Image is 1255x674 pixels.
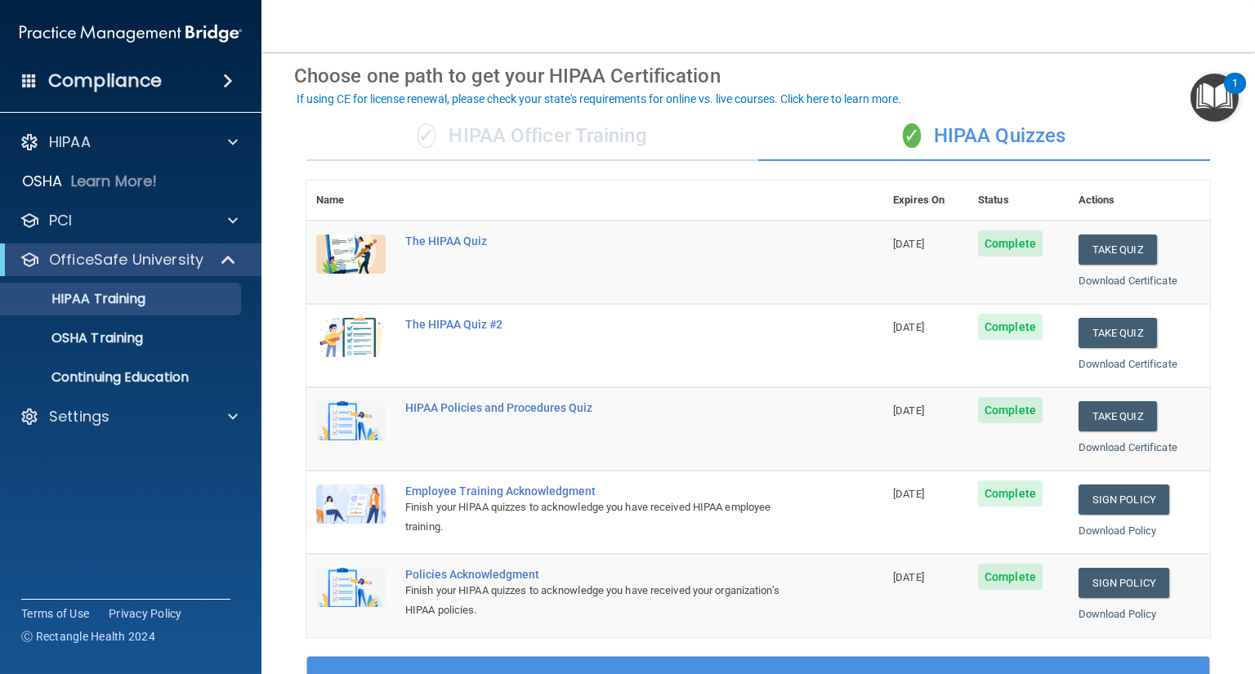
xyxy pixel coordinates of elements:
div: If using CE for license renewal, please check your state's requirements for online vs. live cours... [297,93,901,105]
a: Sign Policy [1079,484,1169,515]
button: Take Quiz [1079,401,1157,431]
span: [DATE] [893,321,924,333]
img: PMB logo [20,17,242,50]
p: HIPAA [49,132,91,152]
p: OSHA [22,172,63,191]
a: Download Certificate [1079,275,1177,287]
th: Name [306,181,395,221]
span: [DATE] [893,571,924,583]
a: HIPAA [20,132,238,152]
p: HIPAA Training [11,291,145,307]
div: The HIPAA Quiz [405,234,802,248]
a: Download Certificate [1079,441,1177,453]
p: OSHA Training [11,330,143,346]
span: Complete [978,314,1043,340]
a: Download Certificate [1079,358,1177,370]
div: HIPAA Policies and Procedures Quiz [405,401,802,414]
div: Finish your HIPAA quizzes to acknowledge you have received your organization’s HIPAA policies. [405,581,802,620]
a: OfficeSafe University [20,250,237,270]
th: Actions [1069,181,1210,221]
span: Complete [978,480,1043,507]
p: OfficeSafe University [49,250,203,270]
div: Choose one path to get your HIPAA Certification [294,52,1222,100]
th: Expires On [883,181,968,221]
span: Complete [978,230,1043,257]
p: Settings [49,407,109,426]
div: The HIPAA Quiz #2 [405,318,802,331]
span: Complete [978,397,1043,423]
div: Policies Acknowledgment [405,568,802,581]
a: Download Policy [1079,608,1157,620]
span: [DATE] [893,488,924,500]
span: [DATE] [893,238,924,250]
button: Take Quiz [1079,234,1157,265]
p: PCI [49,211,72,230]
button: Take Quiz [1079,318,1157,348]
div: HIPAA Officer Training [306,112,758,161]
a: Terms of Use [21,605,89,622]
div: Employee Training Acknowledgment [405,484,802,498]
span: Ⓒ Rectangle Health 2024 [21,628,155,645]
a: Download Policy [1079,524,1157,537]
a: Sign Policy [1079,568,1169,598]
p: Continuing Education [11,369,234,386]
div: Finish your HIPAA quizzes to acknowledge you have received HIPAA employee training. [405,498,802,537]
a: PCI [20,211,238,230]
span: ✓ [903,123,921,148]
div: HIPAA Quizzes [758,112,1210,161]
th: Status [968,181,1069,221]
a: Settings [20,407,238,426]
p: Learn More! [71,172,158,191]
span: ✓ [418,123,435,148]
a: Privacy Policy [109,605,182,622]
div: 1 [1232,83,1238,105]
h4: Compliance [48,69,162,92]
span: [DATE] [893,404,924,417]
button: If using CE for license renewal, please check your state's requirements for online vs. live cours... [294,91,904,107]
span: Complete [978,564,1043,590]
button: Open Resource Center, 1 new notification [1190,74,1239,122]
